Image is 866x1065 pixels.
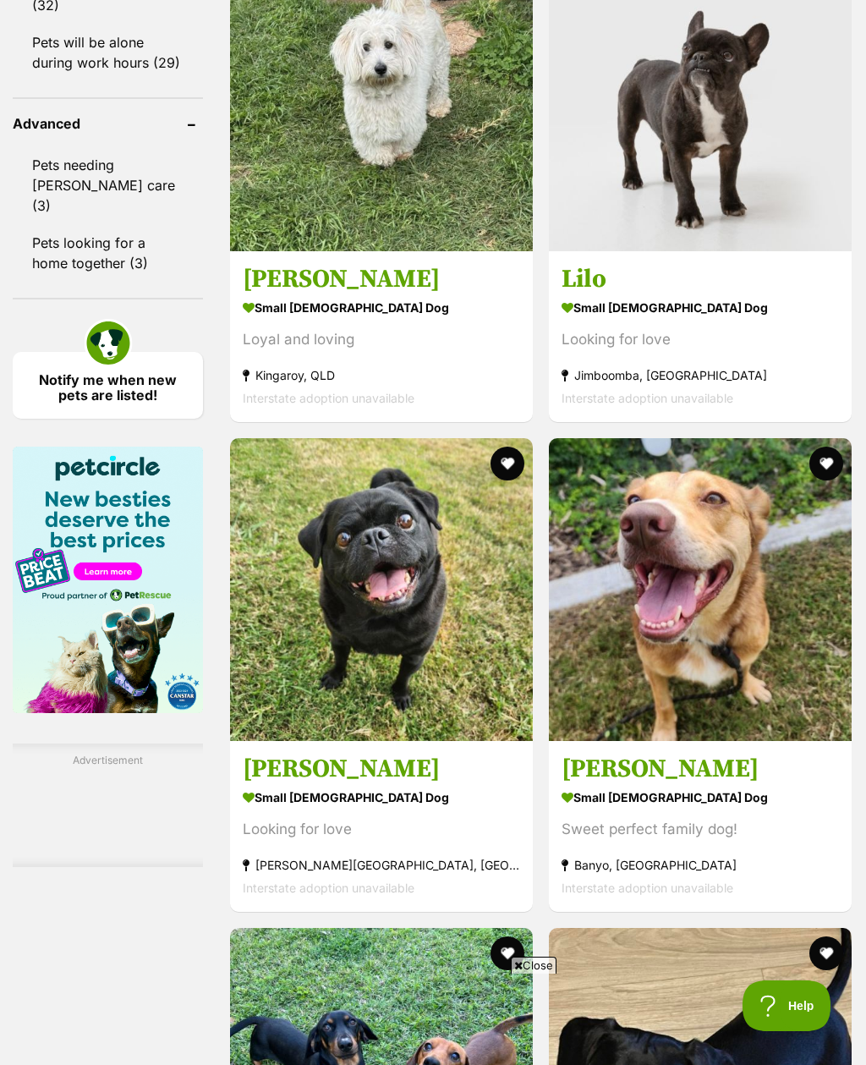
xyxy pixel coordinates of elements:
[549,438,852,741] img: Sally - Australian Kelpie x Catahoula Leopard Dog
[562,263,839,295] h3: Lilo
[562,881,733,895] span: Interstate adoption unavailable
[491,936,524,970] button: favourite
[562,364,839,387] strong: Jimboomba, [GEOGRAPHIC_DATA]
[562,785,839,810] strong: small [DEMOGRAPHIC_DATA] Dog
[13,25,203,80] a: Pets will be alone during work hours (29)
[562,295,839,320] strong: small [DEMOGRAPHIC_DATA] Dog
[511,957,556,974] span: Close
[243,785,520,810] strong: small [DEMOGRAPHIC_DATA] Dog
[562,854,839,876] strong: Banyo, [GEOGRAPHIC_DATA]
[230,740,533,912] a: [PERSON_NAME] small [DEMOGRAPHIC_DATA] Dog Looking for love [PERSON_NAME][GEOGRAPHIC_DATA], [GEOG...
[125,980,741,1057] iframe: Advertisement
[491,447,524,480] button: favourite
[549,250,852,422] a: Lilo small [DEMOGRAPHIC_DATA] Dog Looking for love Jimboomba, [GEOGRAPHIC_DATA] Interstate adopti...
[243,854,520,876] strong: [PERSON_NAME][GEOGRAPHIC_DATA], [GEOGRAPHIC_DATA]
[243,364,520,387] strong: Kingaroy, QLD
[13,744,203,867] div: Advertisement
[243,328,520,351] div: Loyal and loving
[809,447,843,480] button: favourite
[13,352,203,419] a: Notify me when new pets are listed!
[13,225,203,281] a: Pets looking for a home together (3)
[243,881,414,895] span: Interstate adoption unavailable
[549,740,852,912] a: [PERSON_NAME] small [DEMOGRAPHIC_DATA] Dog Sweet perfect family dog! Banyo, [GEOGRAPHIC_DATA] Int...
[743,980,832,1031] iframe: Help Scout Beacon - Open
[13,447,203,713] img: Pet Circle promo banner
[230,250,533,422] a: [PERSON_NAME] small [DEMOGRAPHIC_DATA] Dog Loyal and loving Kingaroy, QLD Interstate adoption una...
[243,295,520,320] strong: small [DEMOGRAPHIC_DATA] Dog
[243,753,520,785] h3: [PERSON_NAME]
[243,818,520,841] div: Looking for love
[562,753,839,785] h3: [PERSON_NAME]
[562,328,839,351] div: Looking for love
[243,391,414,405] span: Interstate adoption unavailable
[809,936,843,970] button: favourite
[562,818,839,841] div: Sweet perfect family dog!
[230,438,533,741] img: Henry - Pug x French Bulldog
[13,147,203,223] a: Pets needing [PERSON_NAME] care (3)
[243,263,520,295] h3: [PERSON_NAME]
[13,116,203,131] header: Advanced
[562,391,733,405] span: Interstate adoption unavailable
